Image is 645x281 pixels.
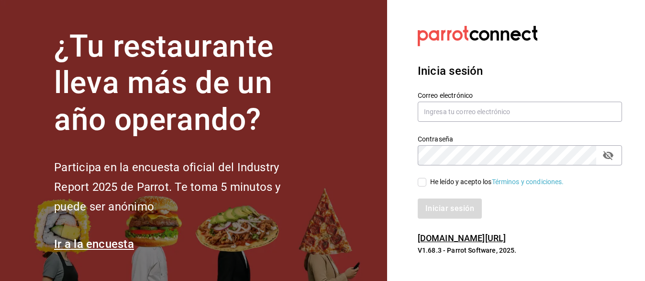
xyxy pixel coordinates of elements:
h2: Participa en la encuesta oficial del Industry Report 2025 de Parrot. Te toma 5 minutos y puede se... [54,158,312,216]
button: passwordField [600,147,616,164]
p: V1.68.3 - Parrot Software, 2025. [418,246,622,255]
label: Correo electrónico [418,92,622,98]
h3: Inicia sesión [418,62,622,80]
div: He leído y acepto los [430,177,564,187]
label: Contraseña [418,135,622,142]
input: Ingresa tu correo electrónico [418,102,622,122]
h1: ¿Tu restaurante lleva más de un año operando? [54,28,312,139]
a: Términos y condiciones. [492,178,564,186]
a: [DOMAIN_NAME][URL] [418,233,506,243]
a: Ir a la encuesta [54,237,134,251]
